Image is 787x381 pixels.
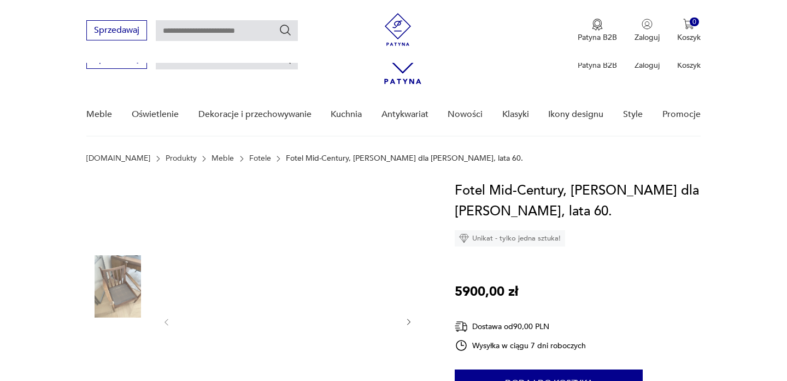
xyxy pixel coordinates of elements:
p: Patyna B2B [578,32,617,43]
a: Meble [86,93,112,136]
button: Patyna B2B [578,19,617,43]
a: Meble [212,154,234,163]
div: Wysyłka w ciągu 7 dni roboczych [455,339,586,352]
img: Zdjęcie produktu Fotel Mid-Century, Erik Merther dla IRE Möbler, lata 60. [86,255,149,318]
p: Koszyk [677,60,701,71]
button: Sprzedawaj [86,20,147,40]
a: Antykwariat [381,93,428,136]
a: Klasyki [502,93,529,136]
p: Koszyk [677,32,701,43]
a: Promocje [662,93,701,136]
img: Zdjęcie produktu Fotel Mid-Century, Erik Merther dla IRE Möbler, lata 60. [86,186,149,248]
a: Oświetlenie [132,93,179,136]
img: Ikonka użytkownika [642,19,653,30]
img: Ikona medalu [592,19,603,31]
a: Produkty [166,154,197,163]
p: 5900,00 zł [455,282,518,302]
a: Kuchnia [331,93,362,136]
a: [DOMAIN_NAME] [86,154,150,163]
button: 0Koszyk [677,19,701,43]
a: Fotele [249,154,271,163]
a: Dekoracje i przechowywanie [198,93,312,136]
a: Nowości [448,93,483,136]
h1: Fotel Mid-Century, [PERSON_NAME] dla [PERSON_NAME], lata 60. [455,180,700,222]
a: Ikona medaluPatyna B2B [578,19,617,43]
a: Style [623,93,643,136]
img: Ikona dostawy [455,320,468,333]
a: Sprzedawaj [86,27,147,35]
a: Ikony designu [548,93,603,136]
button: Zaloguj [635,19,660,43]
img: Ikona koszyka [683,19,694,30]
p: Patyna B2B [578,60,617,71]
div: Unikat - tylko jedna sztuka! [455,230,565,247]
button: Szukaj [279,24,292,37]
p: Zaloguj [635,32,660,43]
div: 0 [690,17,699,27]
p: Zaloguj [635,60,660,71]
a: Sprzedawaj [86,56,147,63]
p: Fotel Mid-Century, [PERSON_NAME] dla [PERSON_NAME], lata 60. [286,154,523,163]
img: Ikona diamentu [459,233,469,243]
div: Dostawa od 90,00 PLN [455,320,586,333]
img: Patyna - sklep z meblami i dekoracjami vintage [381,13,414,46]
